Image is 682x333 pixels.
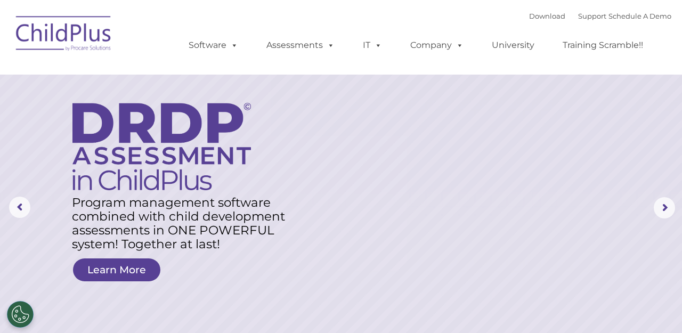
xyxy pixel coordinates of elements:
[72,196,290,251] rs-layer: Program management software combined with child development assessments in ONE POWERFUL system! T...
[352,35,393,56] a: IT
[529,12,565,20] a: Download
[578,12,606,20] a: Support
[256,35,345,56] a: Assessments
[148,70,181,78] span: Last name
[73,258,160,281] a: Learn More
[502,218,682,333] iframe: Chat Widget
[529,12,671,20] font: |
[72,103,251,190] img: DRDP Assessment in ChildPlus
[148,114,193,122] span: Phone number
[552,35,654,56] a: Training Scramble!!
[178,35,249,56] a: Software
[400,35,474,56] a: Company
[481,35,545,56] a: University
[7,301,34,328] button: Cookies Settings
[11,9,117,62] img: ChildPlus by Procare Solutions
[608,12,671,20] a: Schedule A Demo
